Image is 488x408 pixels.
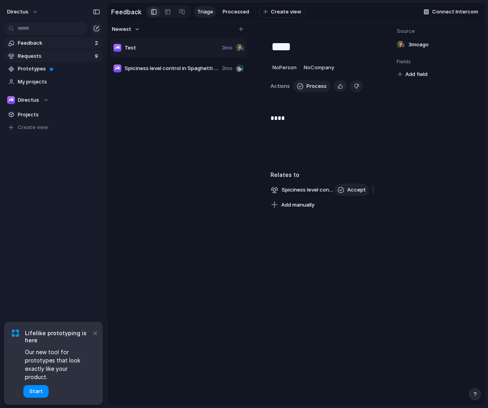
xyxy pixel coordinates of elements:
[304,64,334,70] span: No Company
[4,121,103,133] button: Create view
[259,6,306,18] button: Create view
[18,52,93,60] span: Requests
[432,8,478,16] span: Connect Intercom
[397,69,429,80] button: Add field
[293,80,331,92] button: Process
[4,76,103,88] a: My projects
[281,201,314,209] span: Add manually
[397,58,479,66] span: Fields
[270,61,299,74] button: NoPerson
[222,65,233,72] span: 3mo
[95,39,100,47] span: 2
[194,6,216,18] a: Triage
[7,8,28,16] span: directus
[29,387,43,395] span: Start
[4,6,42,18] button: directus
[4,109,103,121] a: Projects
[405,70,427,78] span: Add field
[112,25,131,33] span: Newest
[270,82,290,90] span: Actions
[335,184,369,196] button: Accept
[350,80,363,92] button: Delete
[268,199,318,211] button: Add manually
[25,330,91,344] span: Lifelike prototyping is here
[18,39,93,47] span: Feedback
[111,7,142,17] h2: Feedback
[18,123,48,131] span: Create view
[397,27,479,35] span: Source
[197,8,213,16] span: Triage
[23,385,49,398] button: Start
[306,82,327,90] span: Process
[95,52,100,60] span: 9
[279,184,337,195] span: Spiciness level control in Spaghetti Compiler
[347,186,366,194] span: Accept
[4,50,103,62] a: Requests9
[90,328,100,338] button: Dismiss
[4,37,103,49] a: Feedback2
[219,6,252,18] a: Processed
[222,44,233,52] span: 3mo
[18,111,100,119] span: Projects
[18,78,100,86] span: My projects
[420,6,481,18] button: Connect Intercom
[302,61,336,74] button: NoCompany
[4,63,103,75] a: Prototypes
[125,65,219,72] span: Spiciness level control in Spaghetti Compiler
[18,65,100,73] span: Prototypes
[409,41,429,49] span: 3mo ago
[271,8,301,16] span: Create view
[223,8,249,16] span: Processed
[4,94,103,106] button: Directus
[125,44,219,52] span: Test
[25,348,91,381] span: Our new tool for prototypes that look exactly like your product.
[270,171,374,179] h3: Relates to
[111,24,141,34] button: Newest
[18,96,39,104] span: Directus
[272,64,297,70] span: No Person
